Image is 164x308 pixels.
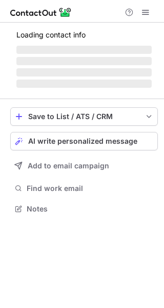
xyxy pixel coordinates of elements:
span: ‌ [16,46,152,54]
span: Find work email [27,184,154,193]
span: Notes [27,204,154,214]
p: Loading contact info [16,31,152,39]
div: Save to List / ATS / CRM [28,112,140,121]
span: ‌ [16,57,152,65]
span: AI write personalized message [28,137,137,145]
button: save-profile-one-click [10,107,158,126]
button: Find work email [10,181,158,196]
span: ‌ [16,68,152,76]
button: Notes [10,202,158,216]
span: ‌ [16,80,152,88]
span: Add to email campaign [28,162,109,170]
img: ContactOut v5.3.10 [10,6,72,18]
button: Add to email campaign [10,157,158,175]
button: AI write personalized message [10,132,158,150]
